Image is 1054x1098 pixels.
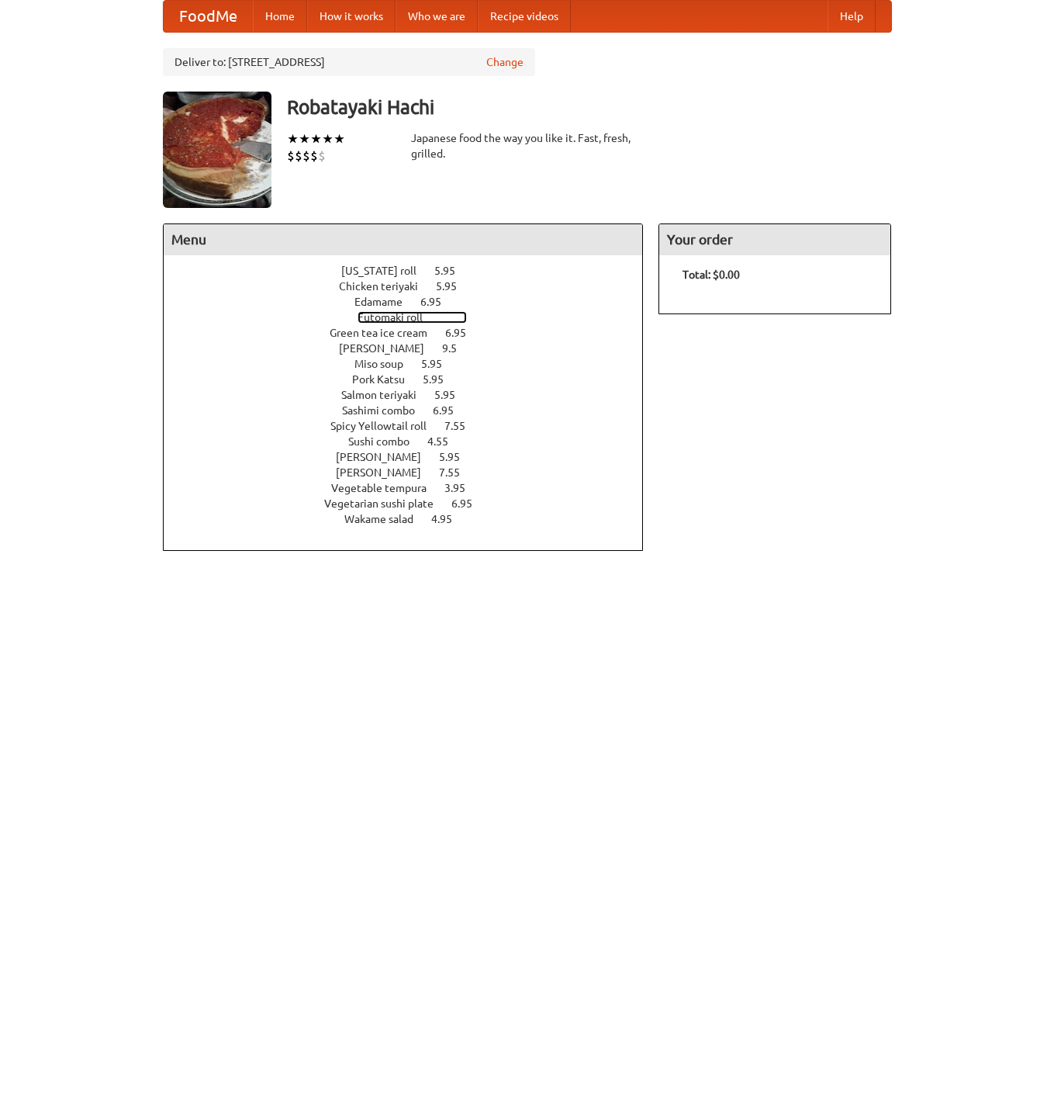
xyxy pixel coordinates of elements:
div: Japanese food the way you like it. Fast, fresh, grilled. [411,130,644,161]
li: ★ [322,130,333,147]
span: 6.95 [420,296,457,308]
a: Pork Katsu 5.95 [352,373,472,386]
span: 5.95 [421,358,458,370]
a: [PERSON_NAME] 9.5 [339,342,486,355]
span: 6.95 [451,497,488,510]
img: angular.jpg [163,92,271,208]
a: Who we are [396,1,478,32]
span: Spicy Yellowtail roll [330,420,442,432]
a: Green tea ice cream 6.95 [330,327,495,339]
span: Vegetable tempura [331,482,442,494]
span: [PERSON_NAME] [339,342,440,355]
a: Chicken teriyaki 5.95 [339,280,486,293]
span: [PERSON_NAME] [336,451,437,463]
li: ★ [299,130,310,147]
span: 9.5 [442,342,472,355]
a: Change [486,54,524,70]
span: Sashimi combo [342,404,430,417]
a: Miso soup 5.95 [354,358,471,370]
span: 6.95 [433,404,469,417]
a: [US_STATE] roll 5.95 [341,265,484,277]
a: Help [828,1,876,32]
h4: Menu [164,224,643,255]
li: $ [302,147,310,165]
a: Wakame salad 4.95 [344,513,481,525]
span: 5.95 [439,451,475,463]
span: Edamame [354,296,418,308]
h3: Robatayaki Hachi [287,92,892,123]
span: Green tea ice cream [330,327,443,339]
span: 6.95 [445,327,482,339]
a: How it works [307,1,396,32]
span: Salmon teriyaki [341,389,432,401]
span: 4.55 [427,435,464,448]
a: Edamame 6.95 [354,296,470,308]
li: $ [318,147,326,165]
li: ★ [310,130,322,147]
b: Total: $0.00 [683,268,740,281]
a: Vegetable tempura 3.95 [331,482,494,494]
span: Pork Katsu [352,373,420,386]
span: Vegetarian sushi plate [324,497,449,510]
li: ★ [333,130,345,147]
span: 3.95 [444,482,481,494]
a: [PERSON_NAME] 7.55 [336,466,489,479]
span: [US_STATE] roll [341,265,432,277]
a: Sashimi combo 6.95 [342,404,482,417]
span: 5.95 [423,373,459,386]
a: Home [253,1,307,32]
li: $ [310,147,318,165]
a: Sushi combo 4.55 [348,435,477,448]
span: 4.95 [431,513,468,525]
a: Recipe videos [478,1,571,32]
a: [PERSON_NAME] 5.95 [336,451,489,463]
a: FoodMe [164,1,253,32]
li: $ [295,147,302,165]
span: [PERSON_NAME] [336,466,437,479]
span: 5.95 [434,265,471,277]
a: Vegetarian sushi plate 6.95 [324,497,501,510]
span: Wakame salad [344,513,429,525]
h4: Your order [659,224,890,255]
li: $ [287,147,295,165]
span: Miso soup [354,358,419,370]
span: 7.55 [444,420,481,432]
span: Futomaki roll [358,311,438,324]
a: Salmon teriyaki 5.95 [341,389,484,401]
span: Sushi combo [348,435,425,448]
div: Deliver to: [STREET_ADDRESS] [163,48,535,76]
span: 5.95 [436,280,472,293]
li: ★ [287,130,299,147]
span: 5.95 [434,389,471,401]
a: Spicy Yellowtail roll 7.55 [330,420,494,432]
span: 7.55 [439,466,475,479]
a: Futomaki roll [358,311,467,324]
span: Chicken teriyaki [339,280,434,293]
